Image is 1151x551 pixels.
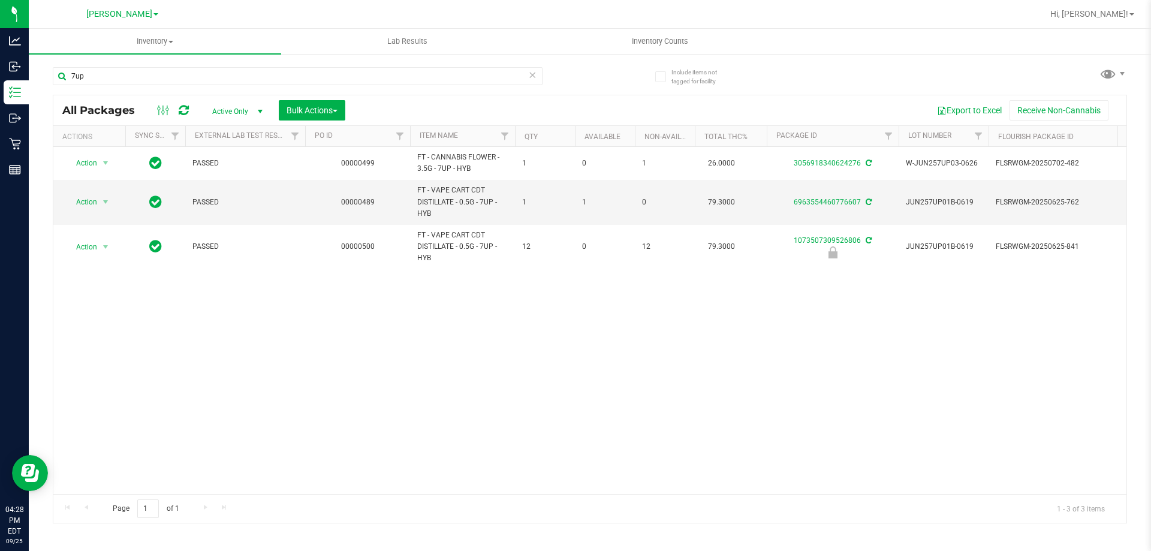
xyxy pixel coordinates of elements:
span: select [98,239,113,255]
button: Receive Non-Cannabis [1010,100,1108,121]
a: 1073507309526806 [794,236,861,245]
inline-svg: Retail [9,138,21,150]
a: Filter [879,126,899,146]
span: JUN257UP01B-0619 [906,197,981,208]
span: Sync from Compliance System [864,159,872,167]
span: In Sync [149,238,162,255]
span: FLSRWGM-20250702-482 [996,158,1113,169]
a: Available [584,133,620,141]
button: Bulk Actions [279,100,345,121]
span: 12 [642,241,688,252]
a: Package ID [776,131,817,140]
span: PASSED [192,241,298,252]
a: Total THC% [704,133,748,141]
a: Inventory [29,29,281,54]
input: 1 [137,499,159,518]
span: FT - VAPE CART CDT DISTILLATE - 0.5G - 7UP - HYB [417,185,508,219]
span: select [98,155,113,171]
span: 79.3000 [702,238,741,255]
span: 79.3000 [702,194,741,211]
span: Sync from Compliance System [864,198,872,206]
span: PASSED [192,197,298,208]
a: Non-Available [644,133,698,141]
span: 1 [642,158,688,169]
a: Filter [165,126,185,146]
button: Export to Excel [929,100,1010,121]
span: 1 [522,197,568,208]
a: Lot Number [908,131,951,140]
inline-svg: Analytics [9,35,21,47]
span: Bulk Actions [287,106,338,115]
inline-svg: Reports [9,164,21,176]
span: 0 [582,241,628,252]
input: Search Package ID, Item Name, SKU, Lot or Part Number... [53,67,543,85]
span: Action [65,194,98,210]
span: In Sync [149,194,162,210]
inline-svg: Inbound [9,61,21,73]
div: Actions [62,133,120,141]
span: 1 - 3 of 3 items [1047,499,1114,517]
a: Item Name [420,131,458,140]
a: Qty [525,133,538,141]
a: Inventory Counts [534,29,786,54]
a: Lab Results [281,29,534,54]
span: Hi, [PERSON_NAME]! [1050,9,1128,19]
span: Action [65,239,98,255]
span: Clear [528,67,537,83]
span: FT - VAPE CART CDT DISTILLATE - 0.5G - 7UP - HYB [417,230,508,264]
span: 12 [522,241,568,252]
span: In Sync [149,155,162,171]
iframe: Resource center [12,455,48,491]
inline-svg: Inventory [9,86,21,98]
a: Flourish Package ID [998,133,1074,141]
span: 26.0000 [702,155,741,172]
a: 00000500 [341,242,375,251]
span: PASSED [192,158,298,169]
span: 1 [522,158,568,169]
p: 04:28 PM EDT [5,504,23,537]
span: [PERSON_NAME] [86,9,152,19]
a: 00000499 [341,159,375,167]
span: FLSRWGM-20250625-762 [996,197,1113,208]
a: 3056918340624276 [794,159,861,167]
span: select [98,194,113,210]
span: Include items not tagged for facility [671,68,731,86]
span: Lab Results [371,36,444,47]
a: Filter [969,126,989,146]
a: 6963554460776607 [794,198,861,206]
a: Filter [495,126,515,146]
span: 0 [582,158,628,169]
span: FLSRWGM-20250625-841 [996,241,1113,252]
span: W-JUN257UP03-0626 [906,158,981,169]
inline-svg: Outbound [9,112,21,124]
a: Filter [285,126,305,146]
span: All Packages [62,104,147,117]
span: 0 [642,197,688,208]
span: 1 [582,197,628,208]
span: JUN257UP01B-0619 [906,241,981,252]
span: Inventory [29,36,281,47]
span: Page of 1 [103,499,189,518]
span: Action [65,155,98,171]
p: 09/25 [5,537,23,546]
a: PO ID [315,131,333,140]
a: 00000489 [341,198,375,206]
span: Inventory Counts [616,36,704,47]
a: Filter [390,126,410,146]
a: Sync Status [135,131,181,140]
span: Sync from Compliance System [864,236,872,245]
span: FT - CANNABIS FLOWER - 3.5G - 7UP - HYB [417,152,508,174]
a: External Lab Test Result [195,131,289,140]
div: Newly Received [765,246,900,258]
